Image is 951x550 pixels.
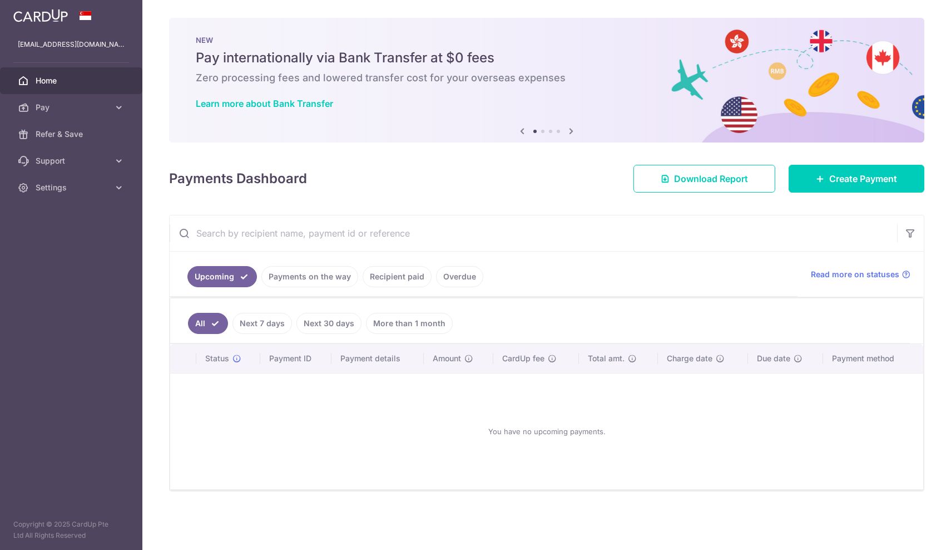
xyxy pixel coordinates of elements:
[196,98,333,109] a: Learn more about Bank Transfer
[331,344,424,373] th: Payment details
[366,313,453,334] a: More than 1 month
[170,215,897,251] input: Search by recipient name, payment id or reference
[433,353,461,364] span: Amount
[789,165,924,193] a: Create Payment
[196,49,898,67] h5: Pay internationally via Bank Transfer at $0 fees
[187,266,257,287] a: Upcoming
[667,353,712,364] span: Charge date
[36,102,109,113] span: Pay
[829,172,897,185] span: Create Payment
[169,18,924,143] img: Bank transfer banner
[436,266,483,287] a: Overdue
[823,344,923,373] th: Payment method
[811,269,910,280] a: Read more on statuses
[13,9,68,22] img: CardUp
[232,313,292,334] a: Next 7 days
[184,382,910,480] div: You have no upcoming payments.
[188,313,228,334] a: All
[205,353,229,364] span: Status
[261,266,358,287] a: Payments on the way
[36,182,109,193] span: Settings
[196,36,898,45] p: NEW
[196,71,898,85] h6: Zero processing fees and lowered transfer cost for your overseas expenses
[260,344,331,373] th: Payment ID
[169,169,307,189] h4: Payments Dashboard
[296,313,361,334] a: Next 30 days
[588,353,625,364] span: Total amt.
[363,266,432,287] a: Recipient paid
[633,165,775,193] a: Download Report
[757,353,790,364] span: Due date
[36,75,109,86] span: Home
[502,353,544,364] span: CardUp fee
[18,39,125,50] p: [EMAIL_ADDRESS][DOMAIN_NAME]
[36,155,109,166] span: Support
[36,129,109,140] span: Refer & Save
[811,269,899,280] span: Read more on statuses
[674,172,748,185] span: Download Report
